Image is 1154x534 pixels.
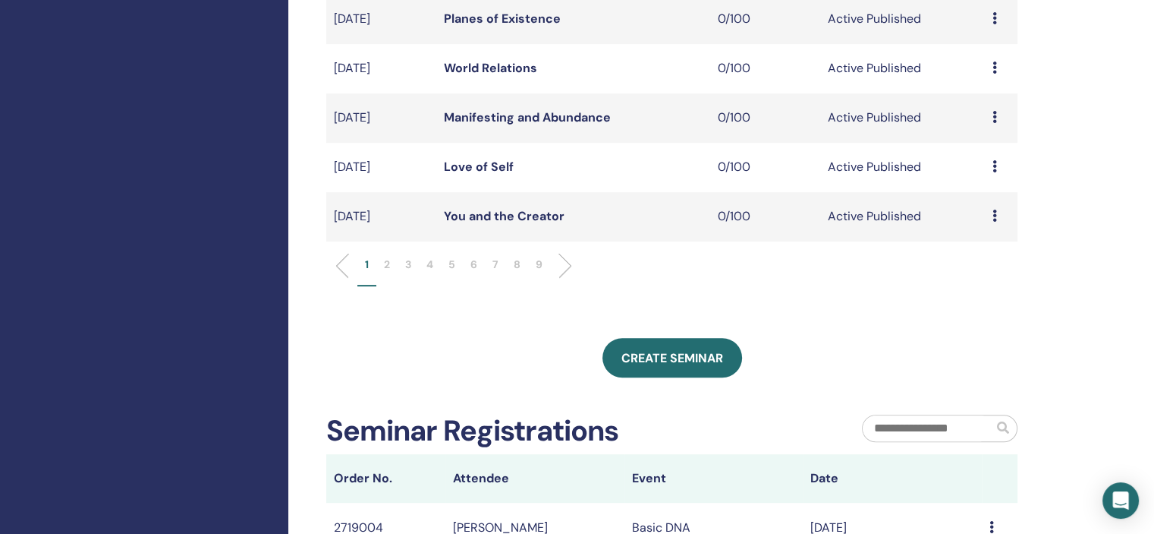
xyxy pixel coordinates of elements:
a: Love of Self [444,159,514,175]
a: You and the Creator [444,208,564,224]
td: Active Published [820,192,985,242]
h2: Seminar Registrations [326,414,618,449]
th: Event [624,454,803,503]
td: Active Published [820,143,985,192]
td: 0/100 [710,93,820,143]
p: 2 [384,257,390,273]
a: Manifesting and Abundance [444,109,611,125]
p: 9 [536,257,542,273]
p: 1 [365,257,369,273]
td: Active Published [820,44,985,93]
th: Date [803,454,982,503]
td: 0/100 [710,143,820,192]
th: Order No. [326,454,445,503]
th: Attendee [445,454,624,503]
td: [DATE] [326,44,436,93]
p: 7 [492,257,498,273]
p: 3 [405,257,411,273]
a: World Relations [444,60,537,76]
td: [DATE] [326,192,436,242]
p: 5 [448,257,455,273]
span: Create seminar [621,350,723,366]
p: 8 [514,257,520,273]
p: 4 [426,257,433,273]
td: 0/100 [710,44,820,93]
td: [DATE] [326,143,436,192]
a: Planes of Existence [444,11,561,27]
td: Active Published [820,93,985,143]
div: Open Intercom Messenger [1102,482,1139,519]
td: 0/100 [710,192,820,242]
a: Create seminar [602,338,742,378]
p: 6 [470,257,477,273]
td: [DATE] [326,93,436,143]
